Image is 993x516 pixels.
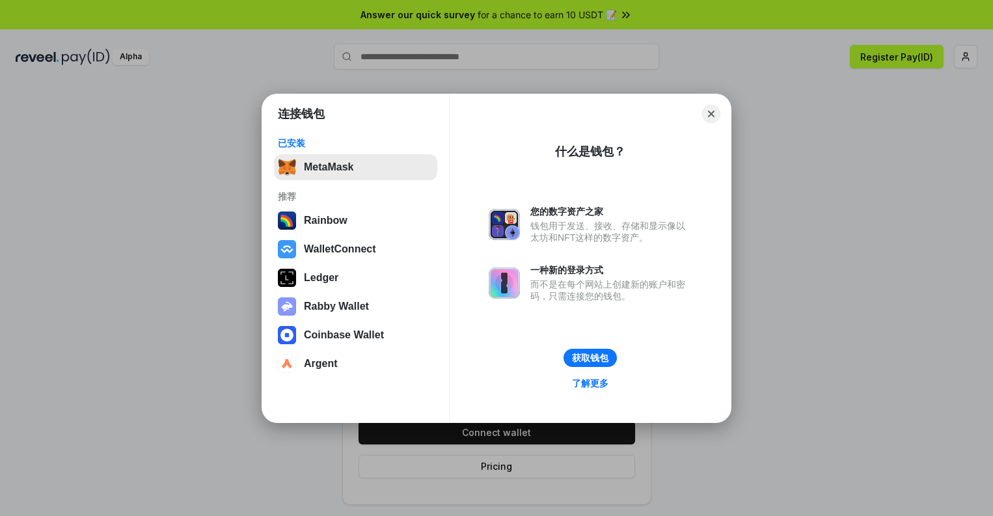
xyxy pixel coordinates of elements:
a: 了解更多 [564,375,616,392]
img: svg+xml,%3Csvg%20fill%3D%22none%22%20height%3D%2233%22%20viewBox%3D%220%200%2035%2033%22%20width%... [278,158,296,176]
img: svg+xml,%3Csvg%20width%3D%2228%22%20height%3D%2228%22%20viewBox%3D%220%200%2028%2028%22%20fill%3D... [278,240,296,258]
div: Ledger [304,272,338,284]
button: 获取钱包 [564,349,617,367]
img: svg+xml,%3Csvg%20width%3D%2228%22%20height%3D%2228%22%20viewBox%3D%220%200%2028%2028%22%20fill%3D... [278,355,296,373]
div: 了解更多 [572,377,608,389]
button: Close [702,105,720,123]
button: Ledger [274,265,437,291]
div: 已安装 [278,137,433,149]
div: Argent [304,358,338,370]
div: 您的数字资产之家 [530,206,692,217]
button: MetaMask [274,154,437,180]
div: Rabby Wallet [304,301,369,312]
img: svg+xml,%3Csvg%20xmlns%3D%22http%3A%2F%2Fwww.w3.org%2F2000%2Fsvg%22%20fill%3D%22none%22%20viewBox... [278,297,296,316]
button: Coinbase Wallet [274,322,437,348]
button: Rabby Wallet [274,293,437,319]
div: 一种新的登录方式 [530,264,692,276]
button: Rainbow [274,208,437,234]
div: MetaMask [304,161,353,173]
div: 获取钱包 [572,352,608,364]
div: Coinbase Wallet [304,329,384,341]
div: WalletConnect [304,243,376,255]
button: WalletConnect [274,236,437,262]
div: 什么是钱包？ [555,144,625,159]
img: svg+xml,%3Csvg%20xmlns%3D%22http%3A%2F%2Fwww.w3.org%2F2000%2Fsvg%22%20fill%3D%22none%22%20viewBox... [489,267,520,299]
button: Argent [274,351,437,377]
img: svg+xml,%3Csvg%20width%3D%22120%22%20height%3D%22120%22%20viewBox%3D%220%200%20120%20120%22%20fil... [278,211,296,230]
img: svg+xml,%3Csvg%20xmlns%3D%22http%3A%2F%2Fwww.w3.org%2F2000%2Fsvg%22%20fill%3D%22none%22%20viewBox... [489,209,520,240]
img: svg+xml,%3Csvg%20xmlns%3D%22http%3A%2F%2Fwww.w3.org%2F2000%2Fsvg%22%20width%3D%2228%22%20height%3... [278,269,296,287]
img: svg+xml,%3Csvg%20width%3D%2228%22%20height%3D%2228%22%20viewBox%3D%220%200%2028%2028%22%20fill%3D... [278,326,296,344]
div: 推荐 [278,191,433,202]
h1: 连接钱包 [278,106,325,122]
div: 钱包用于发送、接收、存储和显示像以太坊和NFT这样的数字资产。 [530,220,692,243]
div: 而不是在每个网站上创建新的账户和密码，只需连接您的钱包。 [530,278,692,302]
div: Rainbow [304,215,347,226]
